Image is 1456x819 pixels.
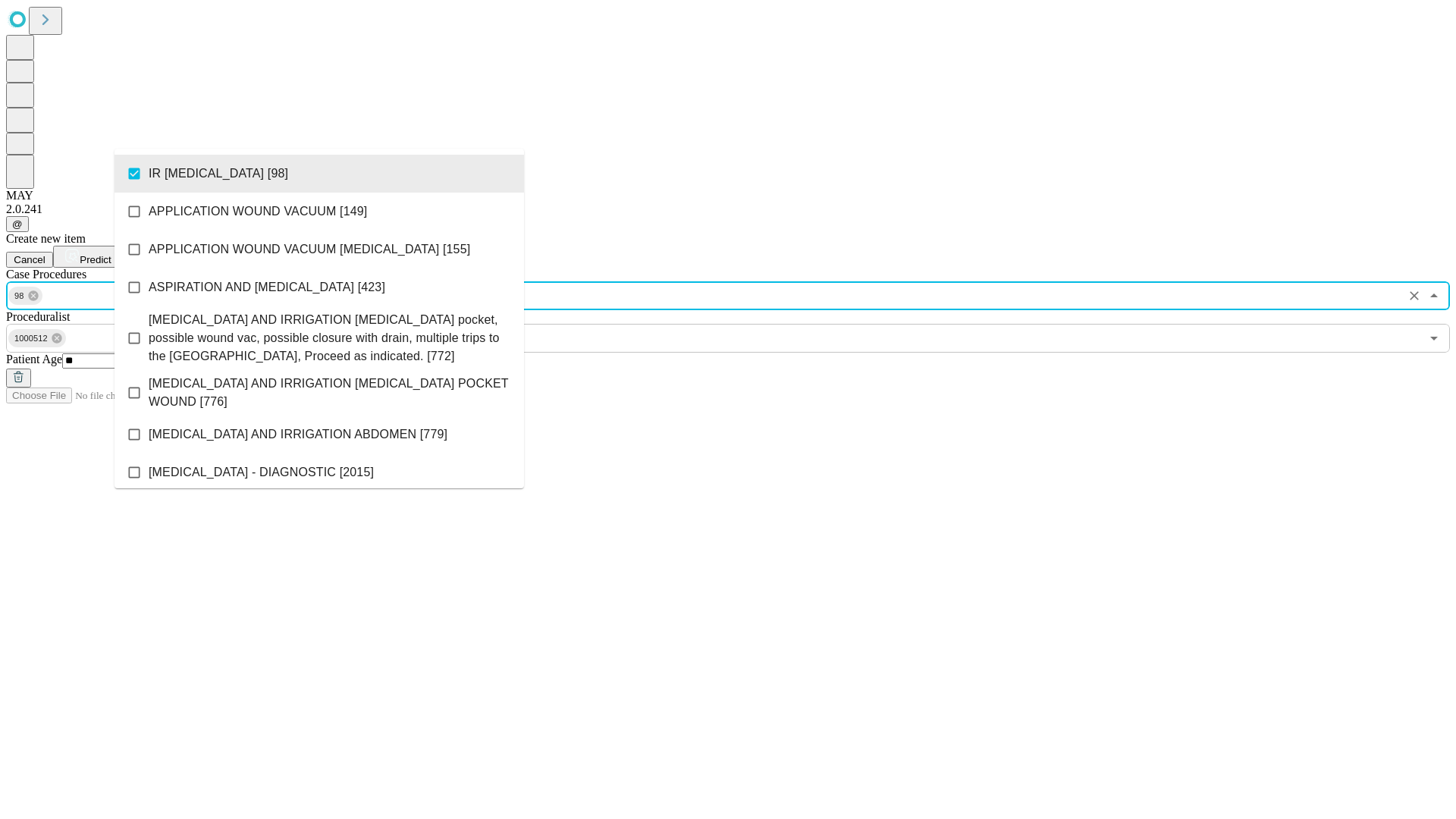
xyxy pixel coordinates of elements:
[53,246,123,268] button: Predict
[6,268,86,281] span: Scheduled Procedure
[149,425,447,444] span: [MEDICAL_DATA] AND IRRIGATION ABDOMEN [779]
[14,254,45,265] span: Cancel
[1423,328,1445,349] button: Open
[12,218,23,230] span: @
[8,330,54,347] span: 1000512
[6,252,53,268] button: Cancel
[149,278,385,297] span: ASPIRATION AND [MEDICAL_DATA] [423]
[6,216,29,232] button: @
[6,310,70,323] span: Proceduralist
[6,353,62,366] span: Patient Age
[6,232,86,245] span: Create new item
[1423,285,1445,306] button: Close
[80,254,111,265] span: Predict
[6,189,1450,202] div: MAY
[149,311,512,366] span: [MEDICAL_DATA] AND IRRIGATION [MEDICAL_DATA] pocket, possible wound vac, possible closure with dr...
[149,463,374,482] span: [MEDICAL_DATA] - DIAGNOSTIC [2015]
[149,165,288,183] span: IR [MEDICAL_DATA] [98]
[8,287,42,305] div: 98
[149,202,367,221] span: APPLICATION WOUND VACUUM [149]
[8,329,66,347] div: 1000512
[6,202,1450,216] div: 2.0.241
[149,375,512,411] span: [MEDICAL_DATA] AND IRRIGATION [MEDICAL_DATA] POCKET WOUND [776]
[1404,285,1425,306] button: Clear
[8,287,30,305] span: 98
[149,240,470,259] span: APPLICATION WOUND VACUUM [MEDICAL_DATA] [155]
